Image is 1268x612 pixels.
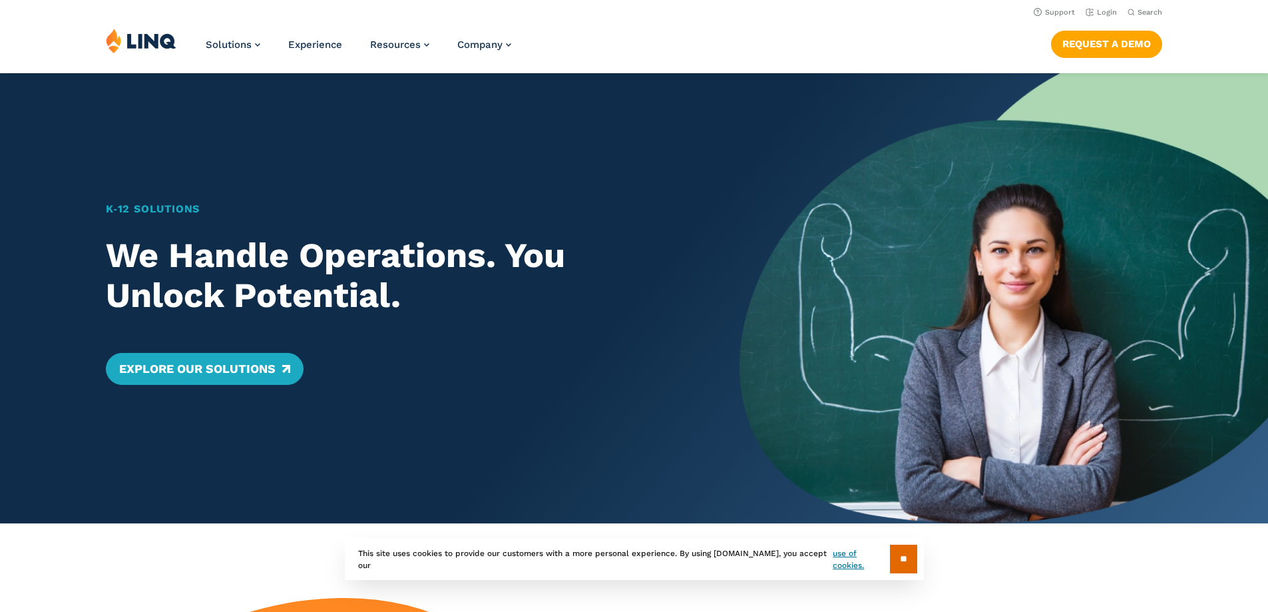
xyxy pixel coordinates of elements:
[1051,28,1162,57] nav: Button Navigation
[1051,31,1162,57] a: Request a Demo
[1138,8,1162,17] span: Search
[833,547,889,571] a: use of cookies.
[370,39,421,51] span: Resources
[206,39,260,51] a: Solutions
[106,236,688,316] h2: We Handle Operations. You Unlock Potential.
[457,39,511,51] a: Company
[206,39,252,51] span: Solutions
[1128,7,1162,17] button: Open Search Bar
[206,28,511,72] nav: Primary Navigation
[740,73,1268,523] img: Home Banner
[106,28,176,53] img: LINQ | K‑12 Software
[106,201,688,217] h1: K‑12 Solutions
[1086,8,1117,17] a: Login
[1034,8,1075,17] a: Support
[457,39,503,51] span: Company
[345,538,924,580] div: This site uses cookies to provide our customers with a more personal experience. By using [DOMAIN...
[106,353,304,385] a: Explore Our Solutions
[370,39,429,51] a: Resources
[288,39,342,51] a: Experience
